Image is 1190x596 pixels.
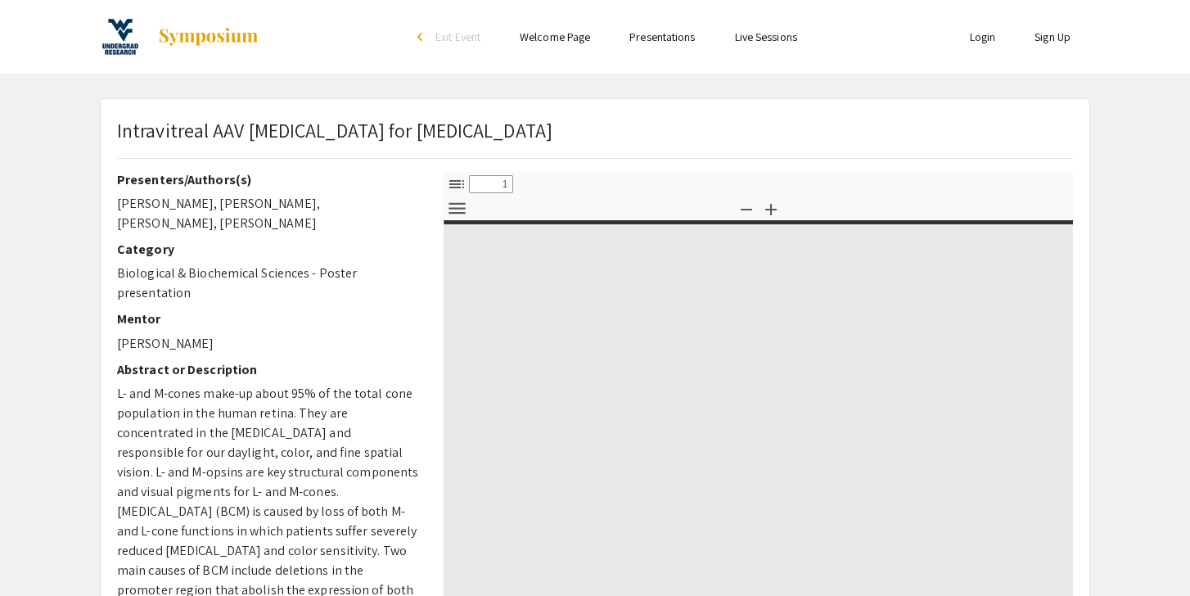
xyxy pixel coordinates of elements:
[157,27,259,47] img: Symposium by ForagerOne
[443,196,471,220] button: Tools
[100,16,141,57] img: 16th Annual Summer Undergraduate Research Symposium
[117,264,419,303] p: Biological & Biochemical Sciences - Poster presentation
[443,172,471,196] button: Toggle Sidebar
[100,16,259,57] a: 16th Annual Summer Undergraduate Research Symposium
[732,196,760,220] button: Zoom Out
[117,334,419,354] p: [PERSON_NAME]
[520,29,590,44] a: Welcome Page
[469,175,513,193] input: Page
[117,194,419,233] p: [PERSON_NAME], [PERSON_NAME], [PERSON_NAME], [PERSON_NAME]
[629,29,695,44] a: Presentations
[735,29,797,44] a: Live Sessions
[1034,29,1071,44] a: Sign Up
[435,29,480,44] span: Exit Event
[417,32,427,42] div: arrow_back_ios
[117,362,419,377] h2: Abstract or Description
[757,196,785,220] button: Zoom In
[970,29,996,44] a: Login
[117,172,419,187] h2: Presenters/Authors(s)
[1120,522,1178,584] iframe: Chat
[117,242,419,257] h2: Category
[117,311,419,327] h2: Mentor
[117,115,552,145] p: Intravitreal AAV [MEDICAL_DATA] for [MEDICAL_DATA]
